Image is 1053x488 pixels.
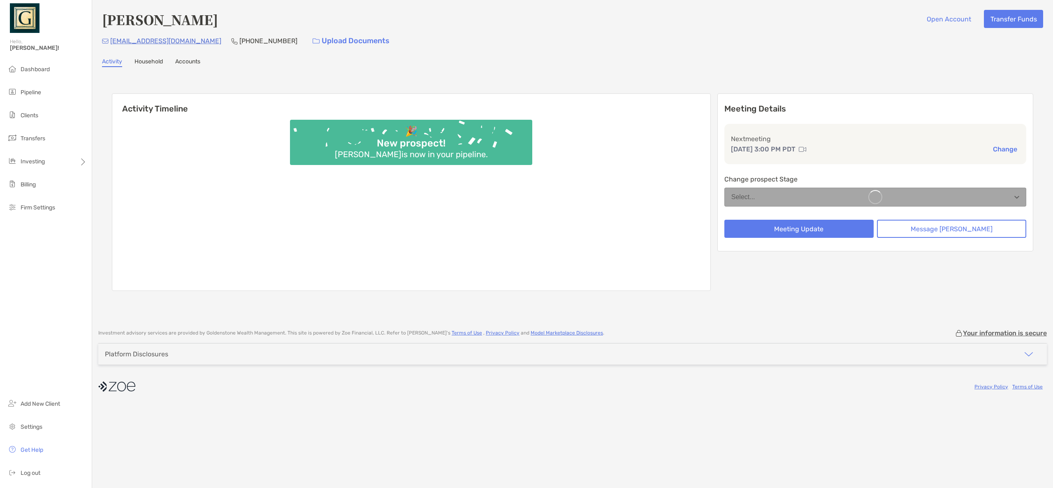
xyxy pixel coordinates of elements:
span: Get Help [21,446,43,453]
img: pipeline icon [7,87,17,97]
div: Platform Disclosures [105,350,168,358]
button: Meeting Update [724,220,874,238]
img: get-help icon [7,444,17,454]
span: Firm Settings [21,204,55,211]
img: icon arrow [1024,349,1034,359]
button: Transfer Funds [984,10,1043,28]
a: Household [135,58,163,67]
img: Zoe Logo [10,3,39,33]
img: company logo [98,377,135,396]
span: Dashboard [21,66,50,73]
img: dashboard icon [7,64,17,74]
img: settings icon [7,421,17,431]
div: 🎉 [402,125,421,137]
img: Phone Icon [231,38,238,44]
a: Upload Documents [307,32,395,50]
span: Billing [21,181,36,188]
div: New prospect! [373,137,449,149]
a: Accounts [175,58,200,67]
span: Log out [21,469,40,476]
img: button icon [313,38,320,44]
img: transfers icon [7,133,17,143]
a: Model Marketplace Disclosures [531,330,603,336]
h4: [PERSON_NAME] [102,10,218,29]
a: Terms of Use [452,330,482,336]
span: [PERSON_NAME]! [10,44,87,51]
img: Email Icon [102,39,109,44]
a: Privacy Policy [974,384,1008,390]
a: Privacy Policy [486,330,520,336]
h6: Activity Timeline [112,94,710,114]
img: clients icon [7,110,17,120]
p: Your information is secure [963,329,1047,337]
span: Add New Client [21,400,60,407]
p: Meeting Details [724,104,1026,114]
a: Activity [102,58,122,67]
img: add_new_client icon [7,398,17,408]
button: Message [PERSON_NAME] [877,220,1026,238]
img: logout icon [7,467,17,477]
p: Next meeting [731,134,1020,144]
p: [DATE] 3:00 PM PDT [731,144,796,154]
img: billing icon [7,179,17,189]
span: Clients [21,112,38,119]
span: Investing [21,158,45,165]
p: Change prospect Stage [724,174,1026,184]
img: firm-settings icon [7,202,17,212]
div: [PERSON_NAME] is now in your pipeline. [332,149,491,159]
span: Pipeline [21,89,41,96]
a: Terms of Use [1012,384,1043,390]
span: Settings [21,423,42,430]
p: [PHONE_NUMBER] [239,36,297,46]
p: Investment advisory services are provided by Goldenstone Wealth Management . This site is powered... [98,330,604,336]
span: Transfers [21,135,45,142]
p: [EMAIL_ADDRESS][DOMAIN_NAME] [110,36,221,46]
img: investing icon [7,156,17,166]
img: communication type [799,146,806,153]
button: Change [990,145,1020,153]
button: Open Account [920,10,977,28]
